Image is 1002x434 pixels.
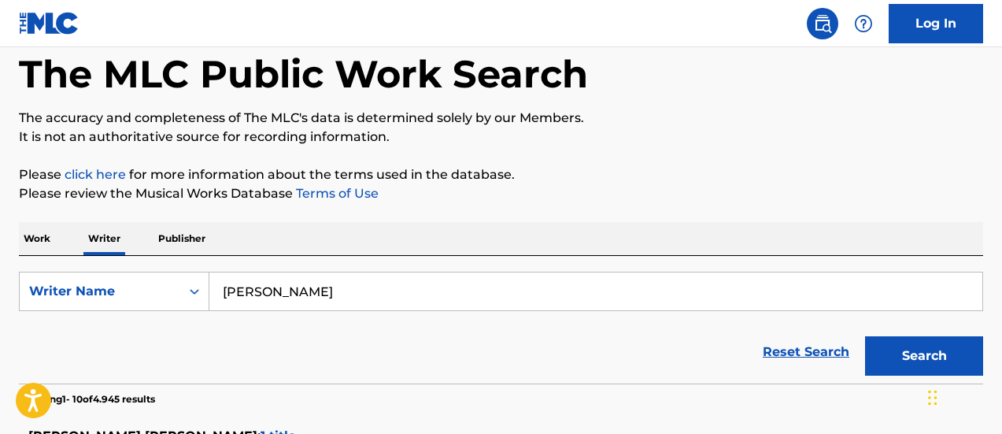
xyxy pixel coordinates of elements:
a: Log In [889,4,983,43]
div: Help [848,8,879,39]
div: Widget de chat [923,358,1002,434]
img: search [813,14,832,33]
p: Please for more information about the terms used in the database. [19,165,983,184]
form: Search Form [19,272,983,384]
img: MLC Logo [19,12,79,35]
p: Please review the Musical Works Database [19,184,983,203]
a: Terms of Use [293,186,379,201]
img: help [854,14,873,33]
p: Writer [83,222,125,255]
button: Search [865,336,983,376]
a: Public Search [807,8,838,39]
a: Reset Search [755,335,857,369]
div: Writer Name [29,282,171,301]
iframe: Chat Widget [923,358,1002,434]
div: Arrastrar [928,374,937,421]
p: It is not an authoritative source for recording information. [19,128,983,147]
p: The accuracy and completeness of The MLC's data is determined solely by our Members. [19,109,983,128]
p: Publisher [153,222,210,255]
p: Work [19,222,55,255]
h1: The MLC Public Work Search [19,50,588,98]
p: Showing 1 - 10 of 4.945 results [19,392,155,406]
a: click here [65,167,126,182]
